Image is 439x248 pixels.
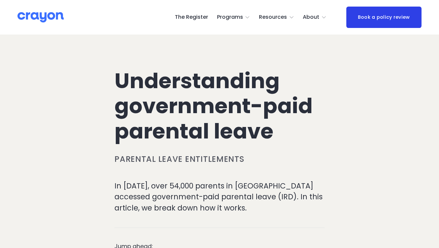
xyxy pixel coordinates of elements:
a: The Register [175,12,208,23]
span: Resources [259,12,287,22]
a: Book a policy review [346,7,422,28]
img: Crayon [17,12,64,23]
a: folder dropdown [259,12,294,23]
span: About [303,12,319,22]
span: Programs [217,12,243,22]
a: Parental leave entitlements [114,154,244,164]
h1: Understanding government-paid parental leave [114,68,325,144]
a: folder dropdown [303,12,327,23]
p: In [DATE], over 54,000 parents in [GEOGRAPHIC_DATA] accessed government-paid parental leave (IRD)... [114,181,325,214]
a: folder dropdown [217,12,250,23]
